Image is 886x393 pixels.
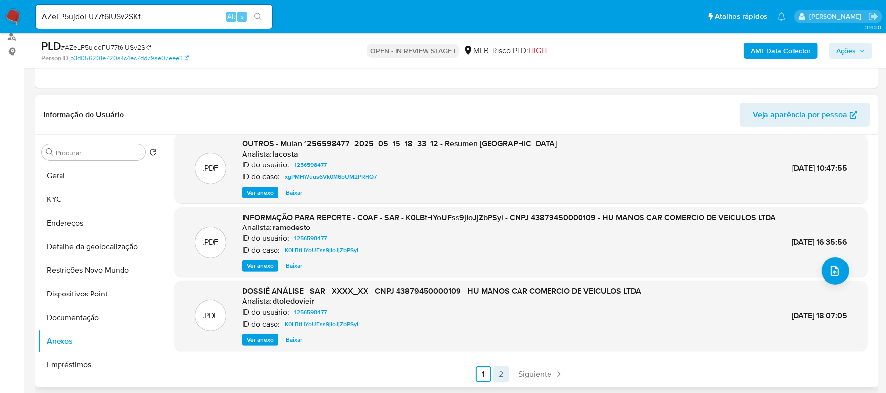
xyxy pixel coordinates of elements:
span: HIGH [528,45,547,56]
p: ID do usuário: [242,233,289,243]
p: OPEN - IN REVIEW STAGE I [367,44,459,58]
span: xgPMHWuus6Vk0M6bUM2PRHQ7 [285,171,377,183]
span: Ver anexo [247,335,274,345]
span: [DATE] 16:35:56 [792,236,847,248]
a: K0LBtHYoUFss9jIoJjZbPSyl [281,318,362,330]
p: .PDF [203,163,219,174]
button: Dispositivos Point [38,282,161,306]
span: 1256598477 [294,232,327,244]
h6: dtoledovieir [273,296,314,306]
b: AML Data Collector [751,43,811,59]
a: Sair [868,11,879,22]
span: 1256598477 [294,159,327,171]
span: K0LBtHYoUFss9jIoJjZbPSyl [285,318,358,330]
span: [DATE] 10:47:55 [792,163,847,174]
p: Analista: [242,223,272,232]
p: Analista: [242,149,272,159]
p: ID do caso: [242,245,280,255]
button: Documentação [38,306,161,329]
button: Veja aparência por pessoa [740,103,870,127]
a: xgPMHWuus6Vk0M6bUM2PRHQ7 [281,171,381,183]
button: Detalhe da geolocalização [38,235,161,259]
span: Alt [227,12,235,21]
span: K0LBtHYoUFss9jIoJjZbPSyl [285,244,358,256]
span: INFORMAÇÃO PARA REPORTE - COAF - SAR - K0LBtHYoUFss9jIoJjZbPSyl - CNPJ 43879450000109 - HU MANOS ... [242,212,776,223]
span: [DATE] 18:07:05 [792,310,847,321]
p: ID do caso: [242,172,280,182]
span: 1256598477 [294,306,327,318]
span: Ver anexo [247,261,274,271]
p: ID do usuário: [242,307,289,317]
p: sara.carvalhaes@mercadopago.com.br [809,12,865,21]
b: Person ID [41,54,68,63]
span: 3.163.0 [865,23,881,31]
span: # AZeLP5ujdoFU77t6IUSv2SKf [61,42,151,52]
h6: lacosta [273,149,298,159]
p: Analista: [242,296,272,306]
span: Baixar [286,188,302,197]
input: Pesquise usuários ou casos... [36,10,272,23]
button: Geral [38,164,161,188]
input: Procurar [56,148,141,157]
b: PLD [41,38,61,54]
a: 1256598477 [290,159,331,171]
span: Baixar [286,335,302,345]
a: Ir a la página 2 [493,366,509,382]
a: Siguiente [515,366,568,382]
a: K0LBtHYoUFss9jIoJjZbPSyl [281,244,362,256]
span: DOSSIÊ ANÁLISE - SAR - XXXX_XX - CNPJ 43879450000109 - HU MANOS CAR COMERCIO DE VEICULOS LTDA [242,285,641,296]
div: MLB [463,45,489,56]
button: Anexos [38,329,161,353]
button: Ver anexo [242,187,278,198]
button: KYC [38,188,161,211]
span: OUTROS - Mulan 1256598477_2025_05_15_18_33_12 - Resumen [GEOGRAPHIC_DATA] [242,138,557,149]
span: s [241,12,244,21]
button: Baixar [281,260,307,272]
h6: ramodesto [273,223,310,232]
a: b3d056201e720a4c4ec7dd79ae07eee3 [70,54,189,63]
p: ID do caso: [242,319,280,329]
h1: Informação do Usuário [43,110,124,120]
a: 1256598477 [290,306,331,318]
button: Retornar ao pedido padrão [149,148,157,159]
button: Ver anexo [242,260,278,272]
button: Empréstimos [38,353,161,377]
a: 1256598477 [290,232,331,244]
button: Restrições Novo Mundo [38,259,161,282]
button: Ver anexo [242,334,278,346]
button: upload-file [822,257,849,285]
button: AML Data Collector [744,43,818,59]
button: Endereços [38,211,161,235]
button: search-icon [248,10,268,24]
span: Risco PLD: [492,45,547,56]
span: Ver anexo [247,188,274,197]
p: .PDF [203,237,219,248]
p: .PDF [203,310,219,321]
button: Procurar [46,148,54,156]
button: Baixar [281,187,307,198]
button: Ações [829,43,872,59]
span: Atalhos rápidos [715,11,767,22]
span: Baixar [286,261,302,271]
a: Ir a la página 1 [476,366,491,382]
nav: Paginación [174,366,868,382]
span: Siguiente [519,370,552,378]
a: Notificações [777,12,786,21]
p: ID do usuário: [242,160,289,170]
button: Baixar [281,334,307,346]
span: Veja aparência por pessoa [753,103,847,127]
span: Ações [836,43,855,59]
